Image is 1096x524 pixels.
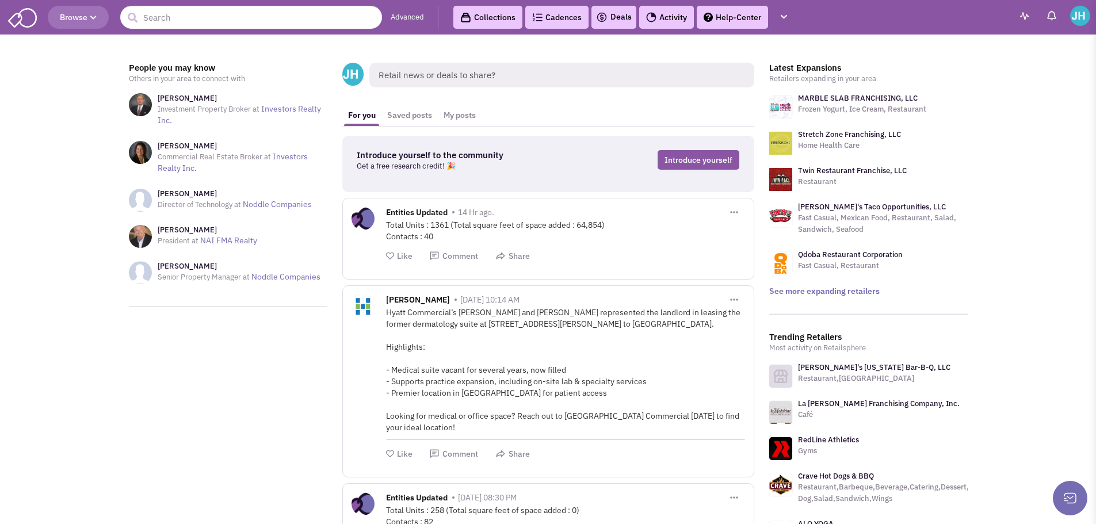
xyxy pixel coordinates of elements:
a: For you [342,105,381,126]
p: Most activity on Retailsphere [769,342,968,354]
input: Search [120,6,382,29]
h3: [PERSON_NAME] [158,141,327,151]
img: icon-collection-lavender-black.svg [460,12,471,23]
a: NAI FMA Realty [200,235,257,246]
a: My posts [438,105,482,126]
img: logo [769,252,792,275]
button: Comment [429,251,478,262]
h3: Latest Expansions [769,63,968,73]
p: Gyms [798,445,859,457]
img: logo [769,95,792,118]
a: Cadences [525,6,589,29]
span: [DATE] 08:30 PM [458,492,517,503]
a: Collections [453,6,522,29]
p: Fast Casual, Mexican Food, Restaurant, Salad, Sandwich, Seafood [798,212,968,235]
h3: [PERSON_NAME] [158,225,257,235]
a: Activity [639,6,694,29]
a: Noddle Companies [251,271,320,282]
div: Total Units : 1361 (Total square feet of space added : 64,854) Contacts : 40 [386,219,745,242]
div: Hyatt Commercial’s [PERSON_NAME] and [PERSON_NAME] represented the landlord in leasing the former... [386,307,745,433]
a: RedLine Athletics [798,435,859,445]
img: NoImageAvailable1.jpg [129,261,152,284]
p: Restaurant,[GEOGRAPHIC_DATA] [798,373,950,384]
h3: People you may know [129,63,327,73]
p: Restaurant [798,176,907,188]
a: La [PERSON_NAME] Franchising Company, Inc. [798,399,960,408]
span: Like [397,251,413,261]
span: President at [158,236,198,246]
h3: [PERSON_NAME] [158,189,312,199]
span: Retail news or deals to share? [369,63,754,87]
h3: [PERSON_NAME] [158,261,320,271]
a: Introduce yourself [658,150,739,170]
span: Investment Property Broker at [158,104,259,114]
button: Share [495,251,530,262]
img: icon-deals.svg [596,10,608,24]
button: Browse [48,6,109,29]
a: Deals [596,10,632,24]
button: Like [386,449,413,460]
p: Get a free research credit! 🎉 [357,160,574,172]
a: Investors Realty Inc. [158,151,308,173]
span: [PERSON_NAME] [386,294,450,308]
a: Noddle Companies [243,199,312,209]
a: Twin Restaurant Franchise, LLC [798,166,907,175]
img: logo [769,168,792,191]
span: Senior Property Manager at [158,272,250,282]
a: Help-Center [697,6,768,29]
img: SmartAdmin [8,6,37,28]
span: Entities Updated [386,492,448,506]
a: [PERSON_NAME]'s Taco Opportunities, LLC [798,202,946,212]
img: Jami Heidemann [1070,6,1090,26]
p: Café [798,409,960,420]
a: Crave Hot Dogs & BBQ [798,471,874,481]
button: Comment [429,449,478,460]
a: Advanced [391,12,424,23]
span: Like [397,449,413,459]
p: Frozen Yogurt, Ice Cream, Restaurant [798,104,926,115]
span: Entities Updated [386,207,448,220]
a: Investors Realty Inc. [158,104,321,125]
button: Share [495,449,530,460]
button: Like [386,251,413,262]
a: [PERSON_NAME]'s [US_STATE] Bar-B-Q, LLC [798,362,950,372]
a: Qdoba Restaurant Corporation [798,250,903,259]
span: [DATE] 10:14 AM [460,294,520,305]
a: Saved posts [381,105,438,126]
a: Stretch Zone Franchising, LLC [798,129,901,139]
h3: Trending Retailers [769,332,968,342]
span: Browse [60,12,97,22]
p: Home Health Care [798,140,901,151]
img: logo [769,204,792,227]
img: NoImageAvailable1.jpg [129,189,152,212]
h3: Introduce yourself to the community [357,150,574,160]
p: Others in your area to connect with [129,73,327,85]
p: Restaurant,Barbeque,Beverage,Catering,Dessert,Hot Dog,Salad,Sandwich,Wings [798,481,981,504]
p: Fast Casual, Restaurant [798,260,903,271]
p: Retailers expanding in your area [769,73,968,85]
a: MARBLE SLAB FRANCHISING, LLC [798,93,918,103]
span: Director of Technology at [158,200,241,209]
img: icon-retailer-placeholder.png [769,365,792,388]
img: Activity.png [646,12,656,22]
img: logo [769,132,792,155]
span: 14 Hr ago. [458,207,494,217]
span: Commercial Real Estate Broker at [158,152,271,162]
h3: [PERSON_NAME] [158,93,327,104]
a: See more expanding retailers [769,286,880,296]
img: Cadences_logo.png [532,13,543,21]
img: help.png [704,13,713,22]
